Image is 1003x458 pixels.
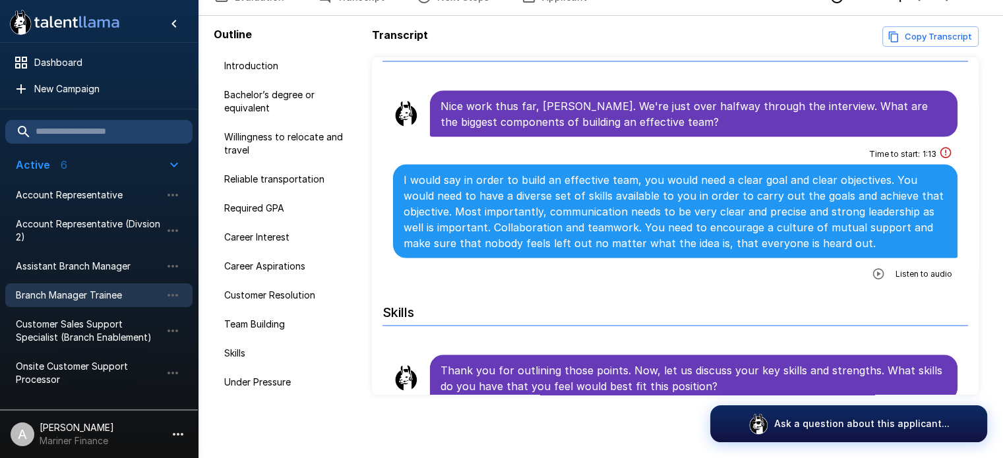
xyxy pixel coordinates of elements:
span: Willingness to relocate and travel [224,130,356,157]
div: Under Pressure [214,370,367,394]
span: Customer Resolution [224,289,356,302]
img: llama_clean.png [393,364,419,391]
span: Career Interest [224,231,356,244]
span: Reliable transportation [224,173,356,186]
b: Transcript [372,28,428,42]
div: Willingness to relocate and travel [214,125,367,162]
div: Customer Resolution [214,283,367,307]
div: Career Interest [214,225,367,249]
div: Bachelor’s degree or equivalent [214,83,367,120]
h6: Skills [382,291,968,326]
div: This answer took longer than usual and could be a sign of cheating [939,146,952,161]
div: Reliable transportation [214,167,367,191]
span: Listen to audio [896,267,952,280]
button: Ask a question about this applicant... [710,405,987,442]
div: Required GPA [214,196,367,220]
span: Introduction [224,59,356,72]
img: logo_glasses@2x.png [748,413,769,434]
span: Skills [224,347,356,360]
span: Required GPA [224,202,356,215]
span: Team Building [224,318,356,331]
div: Introduction [214,54,367,78]
b: Outline [214,28,252,41]
span: Bachelor’s degree or equivalent [224,88,356,115]
p: Nice work thus far, [PERSON_NAME]. We're just over halfway through the interview. What are the bi... [441,98,947,129]
span: Under Pressure [224,376,356,389]
p: Thank you for outlining those points. Now, let us discuss your key skills and strengths. What ski... [441,362,947,393]
p: I would say in order to build an effective team, you would need a clear goal and clear objectives... [404,171,947,250]
span: Time to start : [869,147,920,160]
div: Team Building [214,312,367,336]
p: Ask a question about this applicant... [774,417,950,430]
div: Career Aspirations [214,254,367,278]
div: Skills [214,341,367,365]
span: 1 : 13 [923,147,936,160]
span: Career Aspirations [224,260,356,273]
img: llama_clean.png [393,100,419,127]
button: Copy transcript [882,26,979,47]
